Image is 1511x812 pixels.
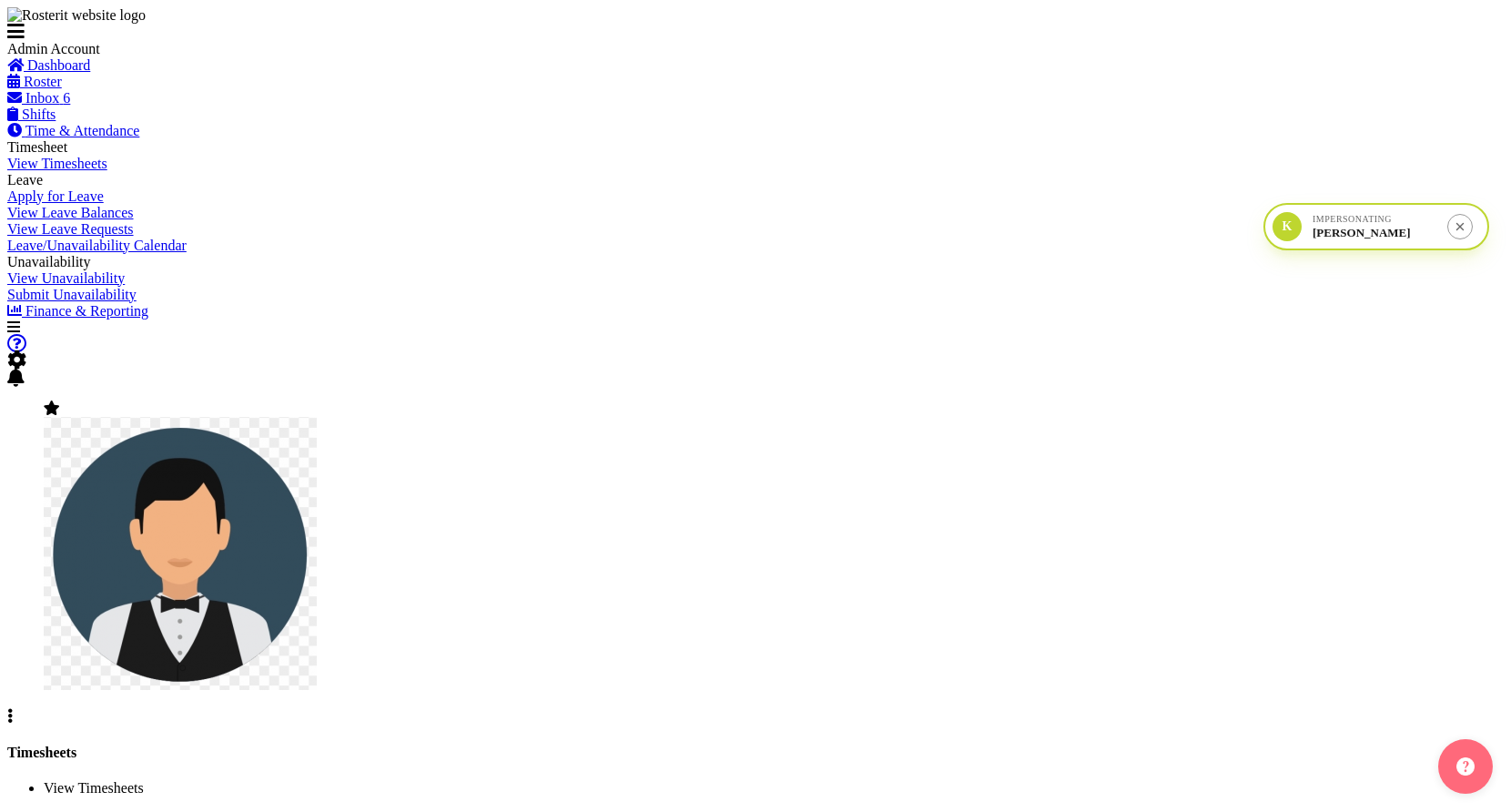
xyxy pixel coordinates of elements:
[25,303,148,319] span: Finance & Reporting
[7,172,280,188] div: Leave
[7,107,56,122] a: Shifts
[7,745,1504,761] h4: Timesheets
[1456,757,1475,776] img: help-xxl-2.png
[27,57,90,73] span: Dashboard
[7,41,280,57] div: Admin Account
[63,90,70,106] span: 6
[22,107,56,122] span: Shifts
[7,74,62,89] a: Roster
[1447,214,1473,239] button: Stop impersonation
[7,205,134,220] a: View Leave Balances
[7,221,134,237] a: View Leave Requests
[7,238,187,253] a: Leave/Unavailability Calendar
[7,156,107,171] a: View Timesheets
[7,188,104,204] a: Apply for Leave
[7,254,280,270] div: Unavailability
[7,57,90,73] a: Dashboard
[7,287,137,302] a: Submit Unavailability
[7,123,139,138] a: Time & Attendance
[44,780,144,796] span: View Timesheets
[7,90,70,106] a: Inbox 6
[25,123,140,138] span: Time & Attendance
[7,7,146,24] img: Rosterit website logo
[7,270,125,286] a: View Unavailability
[24,74,62,89] span: Roster
[7,139,280,156] div: Timesheet
[25,90,59,106] span: Inbox
[7,303,148,319] a: Finance & Reporting
[44,417,317,690] img: wu-kevin5aaed71ed01d5805973613cd15694a89.png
